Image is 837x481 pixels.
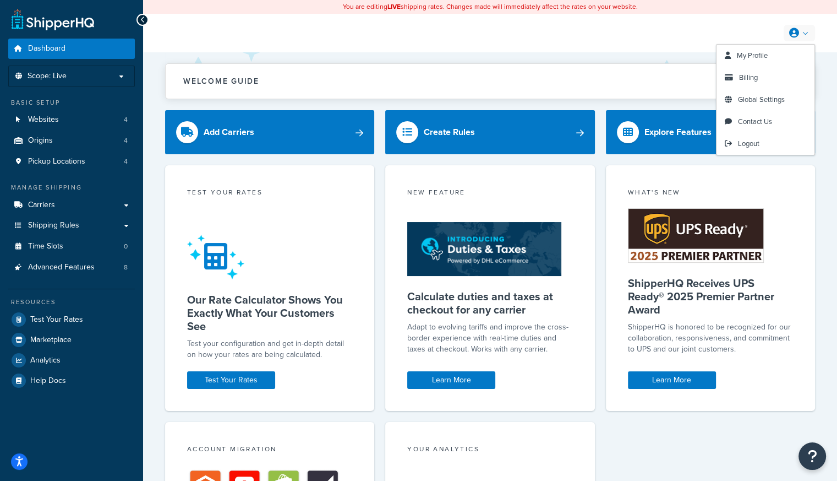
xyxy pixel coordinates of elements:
[8,215,135,236] a: Shipping Rules
[8,183,135,192] div: Manage Shipping
[8,39,135,59] a: Dashboard
[407,444,572,457] div: Your Analytics
[628,187,793,200] div: What's New
[30,336,72,345] span: Marketplace
[183,77,259,85] h2: Welcome Guide
[30,376,66,386] span: Help Docs
[628,277,793,316] h5: ShipperHQ Receives UPS Ready® 2025 Premier Partner Award
[716,45,814,67] a: My Profile
[124,136,128,145] span: 4
[8,152,135,172] a: Pickup Locations4
[28,201,55,210] span: Carriers
[716,133,814,155] a: Logout
[8,310,135,329] a: Test Your Rates
[28,72,67,81] span: Scope: Live
[407,290,572,316] h5: Calculate duties and taxes at checkout for any carrier
[716,67,814,89] a: Billing
[124,115,128,125] span: 4
[8,236,135,257] li: Time Slots
[738,116,772,127] span: Contact Us
[738,138,759,149] span: Logout
[8,98,135,107] div: Basic Setup
[30,356,61,365] span: Analytics
[8,330,135,350] a: Marketplace
[739,72,758,83] span: Billing
[8,152,135,172] li: Pickup Locations
[28,157,85,166] span: Pickup Locations
[28,115,59,125] span: Websites
[28,44,65,53] span: Dashboard
[8,371,135,391] a: Help Docs
[606,110,815,154] a: Explore Features
[8,236,135,257] a: Time Slots0
[28,263,95,272] span: Advanced Features
[28,242,63,251] span: Time Slots
[8,298,135,307] div: Resources
[387,2,401,12] b: LIVE
[124,157,128,166] span: 4
[8,257,135,278] li: Advanced Features
[385,110,594,154] a: Create Rules
[737,50,768,61] span: My Profile
[628,322,793,355] p: ShipperHQ is honored to be recognized for our collaboration, responsiveness, and commitment to UP...
[644,125,712,140] div: Explore Features
[407,371,495,389] a: Learn More
[8,110,135,130] a: Websites4
[165,110,374,154] a: Add Carriers
[8,195,135,215] a: Carriers
[28,136,53,145] span: Origins
[187,338,352,360] div: Test your configuration and get in-depth detail on how your rates are being calculated.
[8,131,135,151] li: Origins
[407,322,572,355] p: Adapt to evolving tariffs and improve the cross-border experience with real-time duties and taxes...
[187,444,352,457] div: Account Migration
[166,64,814,99] button: Welcome Guide
[204,125,254,140] div: Add Carriers
[716,111,814,133] a: Contact Us
[187,293,352,333] h5: Our Rate Calculator Shows You Exactly What Your Customers See
[124,263,128,272] span: 8
[716,89,814,111] a: Global Settings
[738,94,785,105] span: Global Settings
[8,131,135,151] a: Origins4
[407,187,572,200] div: New Feature
[28,221,79,230] span: Shipping Rules
[798,442,826,470] button: Open Resource Center
[187,187,352,200] div: Test your rates
[124,242,128,251] span: 0
[8,350,135,370] a: Analytics
[628,371,716,389] a: Learn More
[8,110,135,130] li: Websites
[187,371,275,389] a: Test Your Rates
[8,257,135,278] a: Advanced Features8
[30,315,83,325] span: Test Your Rates
[424,125,475,140] div: Create Rules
